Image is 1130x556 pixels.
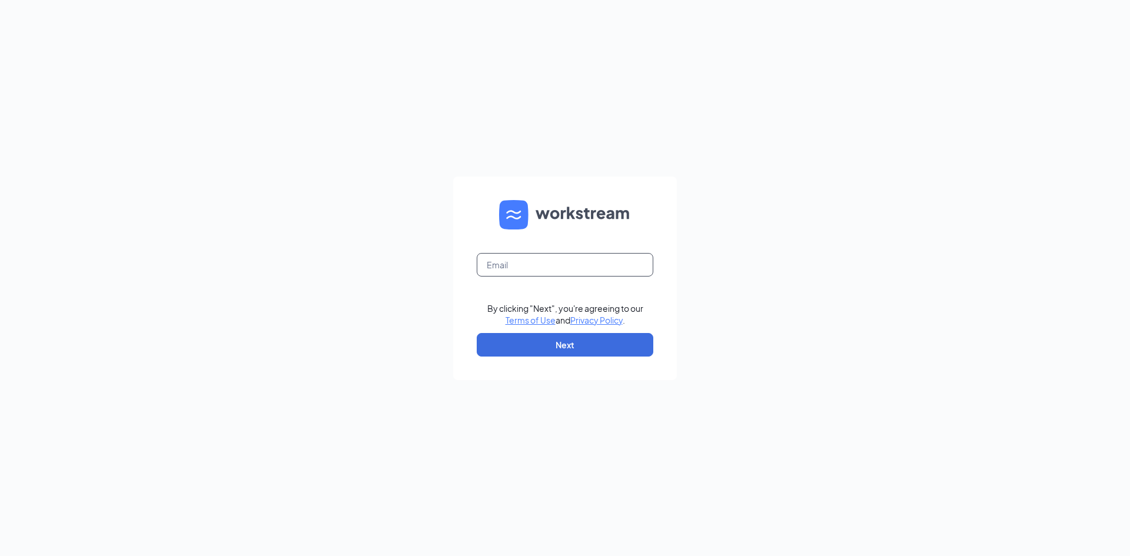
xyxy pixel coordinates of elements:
[477,253,653,277] input: Email
[570,315,623,325] a: Privacy Policy
[506,315,556,325] a: Terms of Use
[499,200,631,229] img: WS logo and Workstream text
[477,333,653,357] button: Next
[487,302,643,326] div: By clicking "Next", you're agreeing to our and .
